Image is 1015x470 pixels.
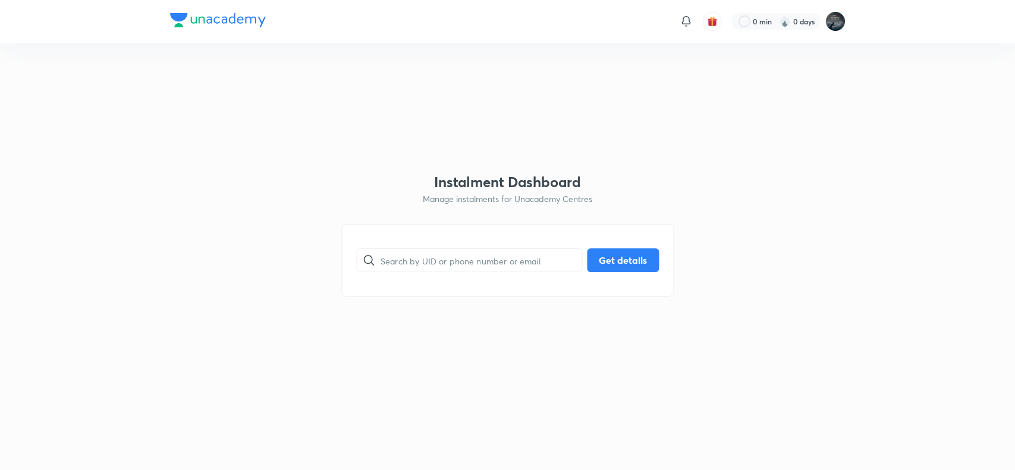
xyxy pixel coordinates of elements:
[703,12,722,31] button: avatar
[779,15,791,27] img: streak
[170,13,266,30] a: Company Logo
[170,13,266,27] img: Company Logo
[587,248,659,272] button: Get details
[423,193,592,205] p: Manage instalments for Unacademy Centres
[381,245,582,276] input: Search by UID or phone number or email
[825,11,846,31] img: Subrahmanyam Mopidevi
[707,16,718,27] img: avatar
[434,174,581,191] h3: Instalment Dashboard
